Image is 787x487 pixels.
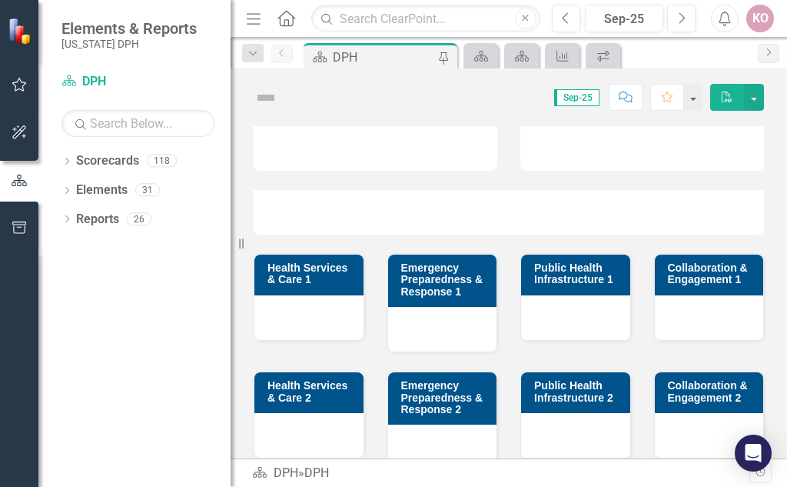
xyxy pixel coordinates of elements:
h3: Emergency Preparedness & Response 1 [401,262,490,298]
span: Elements & Reports [61,19,197,38]
a: Reports [76,211,119,228]
a: DPH [61,73,215,91]
div: Open Intercom Messenger [735,435,772,472]
button: Sep-25 [585,5,663,32]
img: Not Defined [254,85,278,110]
div: 26 [127,212,151,225]
input: Search Below... [61,110,215,137]
div: 118 [147,155,177,168]
a: Scorecards [76,152,139,170]
div: Sep-25 [590,10,658,28]
div: » [252,465,749,482]
h3: Public Health Infrastructure 2 [534,380,623,404]
a: DPH [274,465,298,480]
div: 31 [135,184,160,197]
input: Search ClearPoint... [311,5,540,32]
small: [US_STATE] DPH [61,38,197,50]
h3: Health Services & Care 2 [267,380,356,404]
h3: Public Health Infrastructure 1 [534,262,623,286]
div: DPH [333,48,434,67]
h3: Emergency Preparedness & Response 2 [401,380,490,415]
div: DPH [304,465,329,480]
h3: Collaboration & Engagement 1 [668,262,756,286]
a: Elements [76,182,128,199]
h3: Health Services & Care 1 [267,262,356,286]
h3: Collaboration & Engagement 2 [668,380,756,404]
span: Sep-25 [554,89,599,106]
button: KO [746,5,774,32]
img: ClearPoint Strategy [8,18,35,45]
